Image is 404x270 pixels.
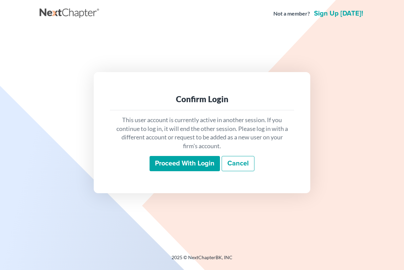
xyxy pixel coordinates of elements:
div: 2025 © NextChapterBK, INC [40,254,364,266]
input: Proceed with login [150,156,220,172]
a: Cancel [222,156,254,172]
strong: Not a member? [273,10,310,18]
p: This user account is currently active in another session. If you continue to log in, it will end ... [115,116,289,151]
div: Confirm Login [115,94,289,105]
a: Sign up [DATE]! [313,10,364,17]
